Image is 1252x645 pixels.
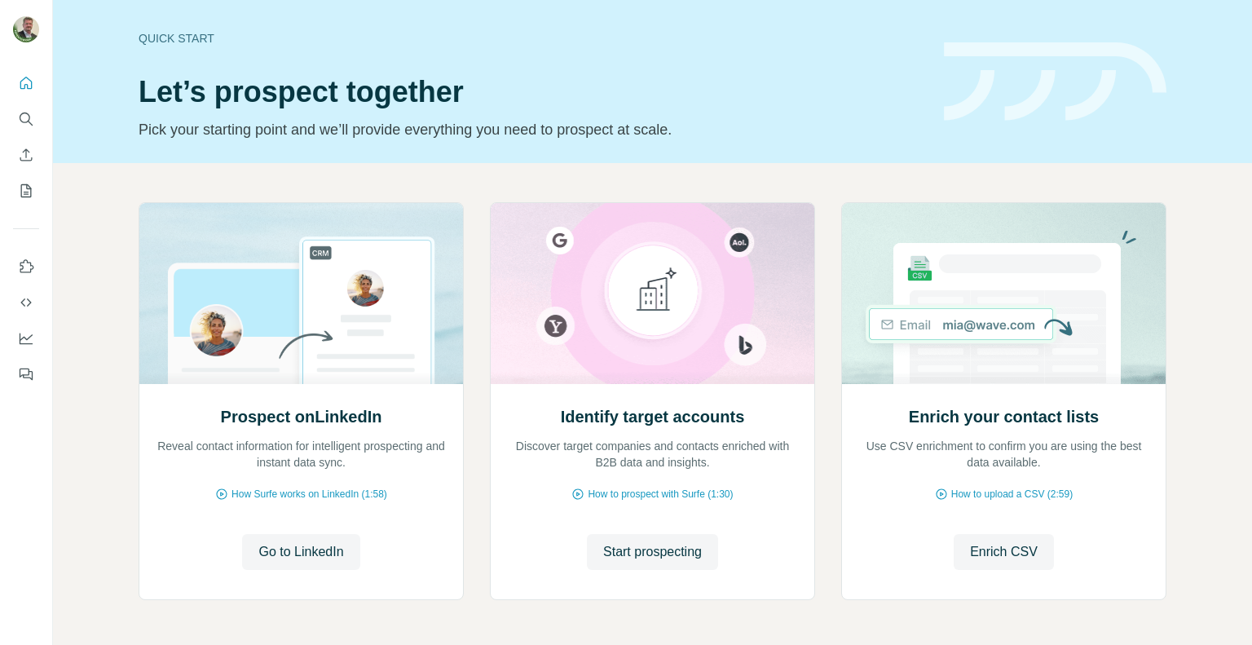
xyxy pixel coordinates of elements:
button: Enrich CSV [954,534,1054,570]
span: How to upload a CSV (2:59) [951,487,1073,501]
div: Quick start [139,30,924,46]
p: Pick your starting point and we’ll provide everything you need to prospect at scale. [139,118,924,141]
button: Quick start [13,68,39,98]
img: Prospect on LinkedIn [139,203,464,384]
button: Enrich CSV [13,140,39,170]
button: Go to LinkedIn [242,534,359,570]
img: banner [944,42,1166,121]
span: How to prospect with Surfe (1:30) [588,487,733,501]
img: Avatar [13,16,39,42]
img: Enrich your contact lists [841,203,1166,384]
h2: Enrich your contact lists [909,405,1099,428]
button: Use Surfe on LinkedIn [13,252,39,281]
img: Identify target accounts [490,203,815,384]
span: How Surfe works on LinkedIn (1:58) [231,487,387,501]
span: Go to LinkedIn [258,542,343,562]
button: Use Surfe API [13,288,39,317]
button: Start prospecting [587,534,718,570]
button: Feedback [13,360,39,389]
span: Start prospecting [603,542,702,562]
button: My lists [13,176,39,205]
h1: Let’s prospect together [139,76,924,108]
h2: Prospect on [221,405,382,428]
span: LinkedIn [315,408,381,426]
span: Enrich CSV [970,542,1038,562]
p: Use CSV enrichment to confirm you are using the best data available. [858,438,1149,470]
p: Reveal contact information for intelligent prospecting and instant data sync. [156,438,447,470]
button: Search [13,104,39,134]
h2: Identify target accounts [561,405,745,428]
p: Discover target companies and contacts enriched with B2B data and insights. [507,438,798,470]
button: Dashboard [13,324,39,353]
